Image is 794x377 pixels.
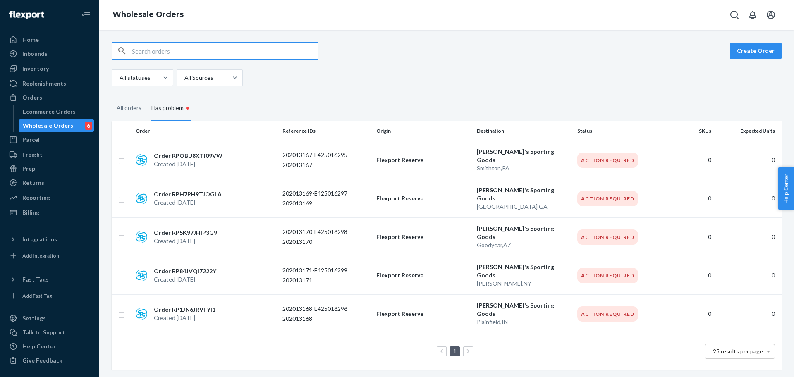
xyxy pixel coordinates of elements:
div: All orders [117,97,141,119]
a: Help Center [5,340,94,353]
p: Flexport Reserve [376,156,470,164]
td: 0 [715,141,782,179]
div: Integrations [22,235,57,243]
div: Settings [22,314,46,322]
th: Destination [474,121,574,141]
button: Create Order [730,43,782,59]
div: Action Required [577,306,638,322]
a: Wholesale Orders [112,10,184,19]
div: Has problem [151,96,191,121]
td: 0 [715,295,782,333]
a: Settings [5,312,94,325]
a: Orders [5,91,94,104]
th: SKUs [668,121,715,141]
p: [PERSON_NAME]'s Sporting Goods [477,148,571,164]
input: All statuses [119,74,120,82]
td: 0 [668,218,715,256]
td: 0 [715,256,782,295]
p: 202013167-E425016295 [282,151,349,159]
p: Created [DATE] [154,198,222,207]
div: 6 [85,122,92,130]
img: sps-commerce logo [136,270,147,281]
a: Inbounds [5,47,94,60]
a: Add Integration [5,249,94,262]
td: 0 [668,141,715,179]
p: Goodyear , AZ [477,241,571,249]
input: Search orders [132,43,318,59]
p: Flexport Reserve [376,310,470,318]
p: Order RPOBU8XTI09VW [154,152,222,160]
p: 202013169-E425016297 [282,189,349,198]
a: Parcel [5,133,94,146]
p: 202013168 [282,315,349,323]
a: Billing [5,206,94,219]
div: Action Required [577,191,638,206]
div: Add Integration [22,252,59,259]
img: sps-commerce logo [136,308,147,320]
div: Help Center [22,342,56,351]
td: 0 [668,295,715,333]
td: 0 [668,256,715,295]
p: 202013170-E425016298 [282,228,349,236]
p: Plainfield , IN [477,318,571,326]
a: Prep [5,162,94,175]
p: 202013170 [282,238,349,246]
a: Reporting [5,191,94,204]
a: Replenishments [5,77,94,90]
div: Freight [22,150,43,159]
button: Integrations [5,233,94,246]
p: Created [DATE] [154,314,215,322]
div: Fast Tags [22,275,49,284]
button: Talk to Support [5,326,94,339]
a: Ecommerce Orders [19,105,95,118]
p: 202013167 [282,161,349,169]
div: Inbounds [22,50,48,58]
button: Help Center [778,167,794,210]
div: Billing [22,208,39,217]
p: 202013171 [282,276,349,284]
p: 202013169 [282,199,349,208]
th: Origin [373,121,474,141]
th: Expected Units [715,121,782,141]
iframe: Opens a widget where you can chat to one of our agents [741,352,786,373]
th: Order [132,121,279,141]
p: [PERSON_NAME]'s Sporting Goods [477,301,571,318]
td: 0 [715,179,782,218]
div: Parcel [22,136,40,144]
div: Returns [22,179,44,187]
ol: breadcrumbs [106,3,190,27]
button: Open account menu [763,7,779,23]
p: [PERSON_NAME]'s Sporting Goods [477,186,571,203]
button: Give Feedback [5,354,94,367]
img: sps-commerce logo [136,193,147,204]
img: Flexport logo [9,11,44,19]
div: Home [22,36,39,44]
p: 202013171-E425016299 [282,266,349,274]
p: Created [DATE] [154,275,216,284]
div: • [184,103,191,113]
a: Page 1 is your current page [452,348,458,355]
div: Action Required [577,229,638,245]
a: Inventory [5,62,94,75]
a: Returns [5,176,94,189]
p: [PERSON_NAME] , NY [477,279,571,288]
p: Created [DATE] [154,237,217,245]
div: Action Required [577,268,638,283]
button: Open Search Box [726,7,743,23]
p: Order RPH7PH9TJOGLA [154,190,222,198]
a: Add Fast Tag [5,289,94,303]
p: [PERSON_NAME]'s Sporting Goods [477,263,571,279]
p: Flexport Reserve [376,233,470,241]
div: Wholesale Orders [23,122,73,130]
div: Give Feedback [22,356,62,365]
p: 202013168-E425016296 [282,305,349,313]
button: Close Navigation [78,7,94,23]
p: Flexport Reserve [376,194,470,203]
p: Order RP84JVQI7222Y [154,267,216,275]
div: Add Fast Tag [22,292,52,299]
button: Open notifications [744,7,761,23]
div: Action Required [577,153,638,168]
td: 0 [668,179,715,218]
th: Reference IDs [279,121,373,141]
